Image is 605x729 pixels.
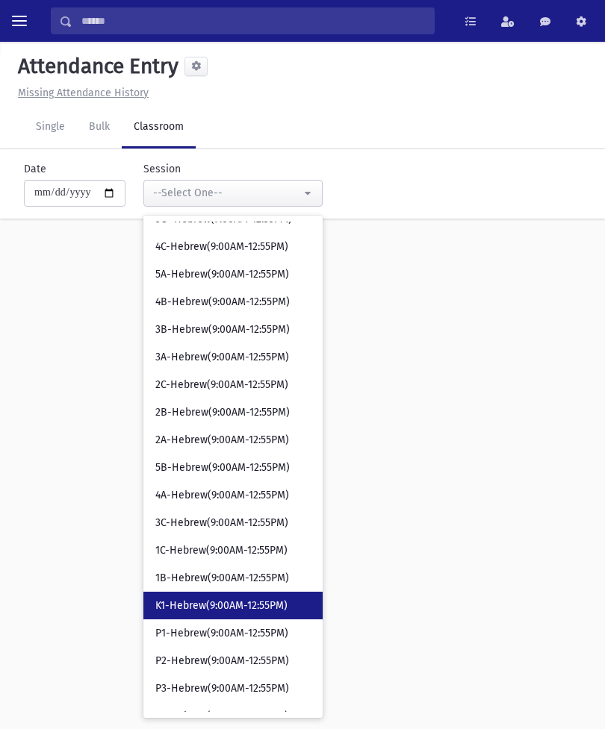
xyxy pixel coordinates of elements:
[155,378,288,392] span: 2C-Hebrew(9:00AM-12:55PM)
[155,350,289,365] span: 3A-Hebrew(9:00AM-12:55PM)
[72,7,434,34] input: Search
[6,7,33,34] button: toggle menu
[155,295,290,310] span: 4B-Hebrew(9:00AM-12:55PM)
[155,433,289,448] span: 2A-Hebrew(9:00AM-12:55PM)
[155,598,288,613] span: K1-Hebrew(9:00AM-12:55PM)
[12,87,149,99] a: Missing Attendance History
[24,107,77,148] a: Single
[155,460,290,475] span: 5B-Hebrew(9:00AM-12:55PM)
[155,654,289,669] span: P2-Hebrew(9:00AM-12:55PM)
[77,107,122,148] a: Bulk
[155,626,288,641] span: P1-Hebrew(9:00AM-12:55PM)
[143,180,323,207] button: --Select One--
[155,709,288,724] span: 1A-Hebrew(9:00AM-12:55PM)
[122,107,196,148] a: Classroom
[155,405,290,420] span: 2B-Hebrew(9:00AM-12:55PM)
[155,543,288,558] span: 1C-Hebrew(9:00AM-12:55PM)
[155,571,289,586] span: 1B-Hebrew(9:00AM-12:55PM)
[155,488,289,503] span: 4A-Hebrew(9:00AM-12:55PM)
[155,516,288,531] span: 3C-Hebrew(9:00AM-12:55PM)
[155,681,289,696] span: P3-Hebrew(9:00AM-12:55PM)
[153,185,301,201] div: --Select One--
[155,267,289,282] span: 5A-Hebrew(9:00AM-12:55PM)
[24,161,46,177] label: Date
[155,212,292,227] span: 5C -Hebrew(9:00AM-12:55PM)
[12,54,179,79] h5: Attendance Entry
[155,240,288,254] span: 4C-Hebrew(9:00AM-12:55PM)
[143,161,181,177] label: Session
[18,87,149,99] u: Missing Attendance History
[155,322,290,337] span: 3B-Hebrew(9:00AM-12:55PM)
